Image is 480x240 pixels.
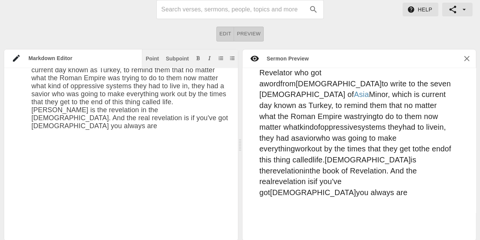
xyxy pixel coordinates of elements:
span: savior [295,134,316,142]
span: Help [409,5,432,14]
div: Markdown Editor [21,54,142,62]
span: revelation is [272,177,313,185]
div: Sermon Preview [259,55,309,62]
button: Help [403,3,438,17]
span: word [264,79,280,87]
button: Subpoint [164,54,190,62]
button: Insert point [144,54,161,62]
span: revelation [270,166,304,175]
div: text alignment [216,27,264,41]
span: [DEMOGRAPHIC_DATA] [325,155,411,164]
span: Edit [219,30,231,38]
button: Add italic text [206,54,213,62]
div: Point [146,56,159,61]
span: life [313,155,323,164]
span: [DEMOGRAPHIC_DATA] [270,188,356,196]
span: work [295,144,311,153]
button: Add bold text [194,54,202,62]
span: [DEMOGRAPHIC_DATA] [296,79,381,87]
span: had to live [403,122,438,131]
button: Edit [216,27,234,41]
span: trying [358,112,377,120]
button: search [305,1,322,18]
button: Preview [234,27,264,41]
span: the book of Revelation [310,166,386,175]
button: Add ordered list [217,54,225,62]
span: kind [300,122,314,131]
span: Preview [237,30,261,38]
span: oppressive [320,122,357,131]
span: Asia [354,90,369,98]
span: the end [419,144,445,153]
input: Search sermons [161,3,305,16]
button: Add unordered list [228,54,236,62]
div: Subpoint [166,56,189,61]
